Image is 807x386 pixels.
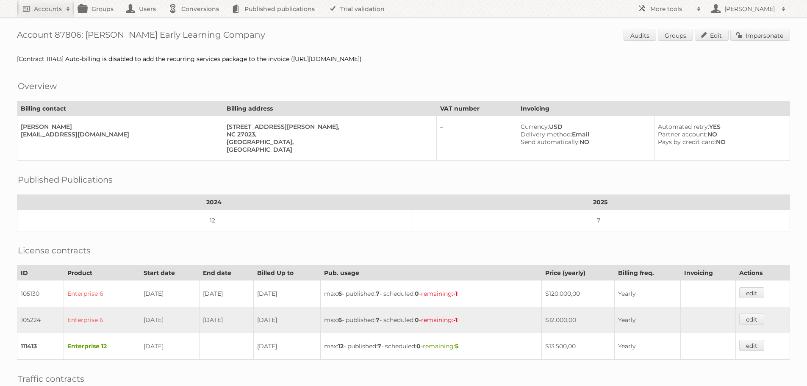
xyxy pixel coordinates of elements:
[17,210,411,231] td: 12
[436,116,517,161] td: –
[320,280,542,307] td: max: - published: - scheduled: -
[614,266,680,280] th: Billing freq.
[21,131,216,138] div: [EMAIL_ADDRESS][DOMAIN_NAME]
[17,195,411,210] th: 2024
[254,280,320,307] td: [DATE]
[320,307,542,333] td: max: - published: - scheduled: -
[227,146,430,153] div: [GEOGRAPHIC_DATA]
[658,123,783,131] div: YES
[140,333,199,360] td: [DATE]
[64,333,140,360] td: Enterprise 12
[199,307,253,333] td: [DATE]
[17,101,223,116] th: Billing contact
[411,195,790,210] th: 2025
[320,266,542,280] th: Pub. usage
[415,290,419,297] strong: 0
[227,123,430,131] div: [STREET_ADDRESS][PERSON_NAME],
[614,333,680,360] td: Yearly
[722,5,777,13] h2: [PERSON_NAME]
[415,316,419,324] strong: 0
[614,307,680,333] td: Yearly
[421,316,458,324] span: remaining:
[338,290,342,297] strong: 6
[199,266,253,280] th: End date
[17,307,64,333] td: 105224
[650,5,693,13] h2: More tools
[64,266,140,280] th: Product
[411,210,790,231] td: 7
[17,280,64,307] td: 105130
[140,307,199,333] td: [DATE]
[542,280,614,307] td: $120.000,00
[140,266,199,280] th: Start date
[377,342,381,350] strong: 7
[199,280,253,307] td: [DATE]
[254,333,320,360] td: [DATE]
[521,131,572,138] span: Delivery method:
[140,280,199,307] td: [DATE]
[542,307,614,333] td: $12.000,00
[227,131,430,138] div: NC 27023,
[17,30,790,42] h1: Account 87806: [PERSON_NAME] Early Learning Company
[658,123,709,131] span: Automated retry:
[254,266,320,280] th: Billed Up to
[542,266,614,280] th: Price (yearly)
[517,101,790,116] th: Invoicing
[223,101,437,116] th: Billing address
[521,123,647,131] div: USD
[21,123,216,131] div: [PERSON_NAME]
[421,290,458,297] span: remaining:
[64,307,140,333] td: Enterprise 6
[521,138,647,146] div: NO
[254,307,320,333] td: [DATE]
[338,342,344,350] strong: 12
[18,244,91,257] h2: License contracts
[658,131,783,138] div: NO
[658,131,707,138] span: Partner account:
[730,30,790,41] a: Impersonate
[320,333,542,360] td: max: - published: - scheduled: -
[680,266,735,280] th: Invoicing
[453,316,458,324] strong: -1
[453,290,458,297] strong: -1
[695,30,729,41] a: Edit
[521,131,647,138] div: Email
[735,266,790,280] th: Actions
[455,342,458,350] strong: 5
[416,342,421,350] strong: 0
[542,333,614,360] td: $13.500,00
[17,333,64,360] td: 111413
[614,280,680,307] td: Yearly
[34,5,62,13] h2: Accounts
[227,138,430,146] div: [GEOGRAPHIC_DATA],
[624,30,656,41] a: Audits
[64,280,140,307] td: Enterprise 6
[521,123,549,131] span: Currency:
[521,138,580,146] span: Send automatically:
[436,101,517,116] th: VAT number
[17,266,64,280] th: ID
[18,80,57,92] h2: Overview
[17,55,790,63] div: [Contract 111413] Auto-billing is disabled to add the recurring services package to the invoice (...
[658,138,783,146] div: NO
[739,314,764,325] a: edit
[376,290,380,297] strong: 7
[18,173,113,186] h2: Published Publications
[338,316,342,324] strong: 6
[423,342,458,350] span: remaining:
[658,138,716,146] span: Pays by credit card:
[739,340,764,351] a: edit
[739,287,764,298] a: edit
[376,316,380,324] strong: 7
[658,30,693,41] a: Groups
[18,372,84,385] h2: Traffic contracts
